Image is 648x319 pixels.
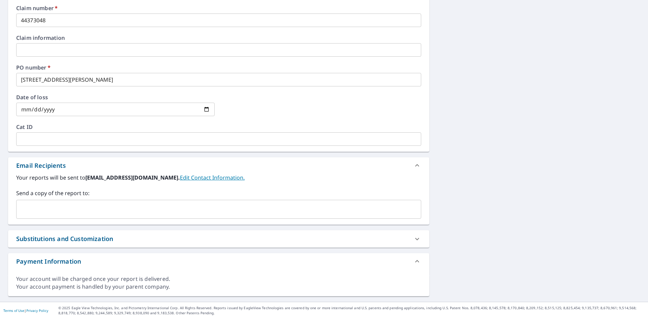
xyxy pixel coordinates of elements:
[16,234,113,243] div: Substitutions and Customization
[16,174,421,182] label: Your reports will be sent to
[180,174,245,181] a: EditContactInfo
[16,5,421,11] label: Claim number
[3,309,48,313] p: |
[8,157,429,174] div: Email Recipients
[58,305,645,316] p: © 2025 Eagle View Technologies, Inc. and Pictometry International Corp. All Rights Reserved. Repo...
[26,308,48,313] a: Privacy Policy
[16,65,421,70] label: PO number
[16,189,421,197] label: Send a copy of the report to:
[8,230,429,247] div: Substitutions and Customization
[16,95,215,100] label: Date of loss
[16,161,66,170] div: Email Recipients
[16,257,81,266] div: Payment Information
[3,308,24,313] a: Terms of Use
[16,283,421,291] div: Your account payment is handled by your parent company.
[85,174,180,181] b: [EMAIL_ADDRESS][DOMAIN_NAME].
[16,275,421,283] div: Your account will be charged once your report is delivered.
[16,124,421,130] label: Cat ID
[16,35,421,41] label: Claim information
[8,253,429,269] div: Payment Information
